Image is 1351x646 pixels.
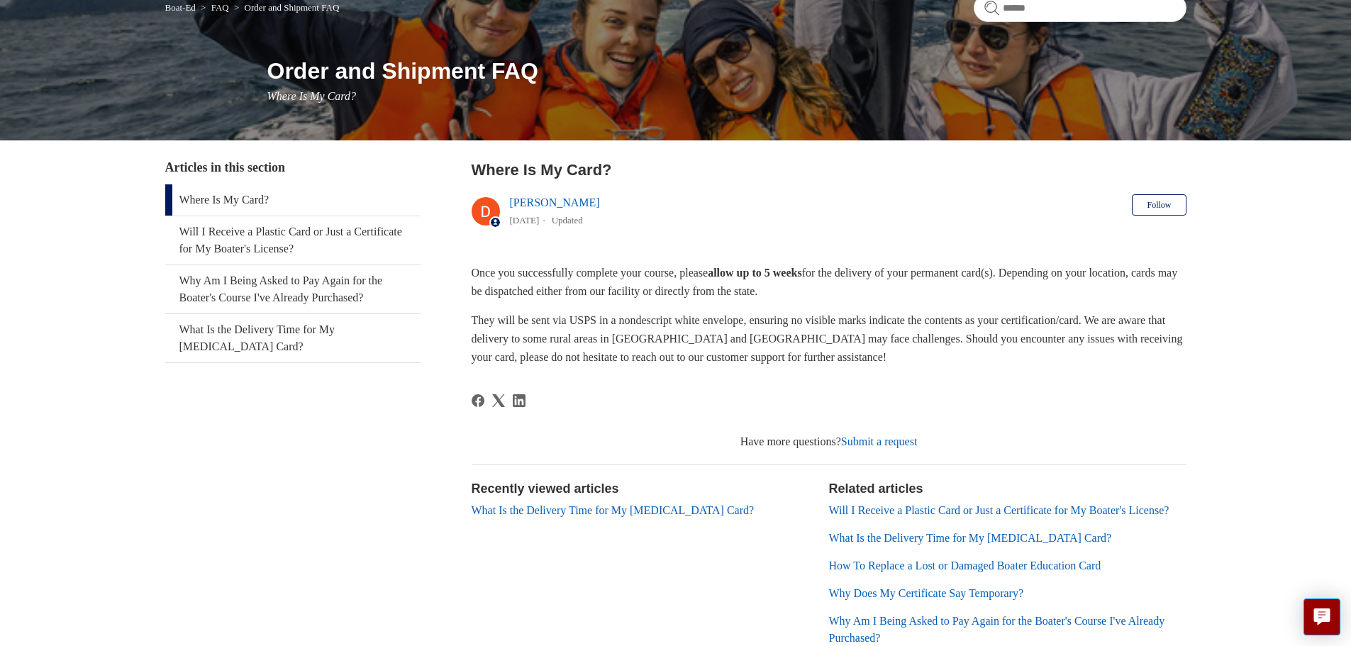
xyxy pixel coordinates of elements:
[552,215,583,225] li: Updated
[829,559,1101,572] a: How To Replace a Lost or Damaged Boater Education Card
[472,311,1186,366] p: They will be sent via USPS in a nondescript white envelope, ensuring no visible marks indicate th...
[513,394,526,407] a: LinkedIn
[1303,598,1340,635] button: Live chat
[165,160,285,174] span: Articles in this section
[472,264,1186,300] p: Once you successfully complete your course, please for the delivery of your permanent card(s). De...
[492,394,505,407] a: X Corp
[472,394,484,407] svg: Share this page on Facebook
[165,2,196,13] a: Boat-Ed
[829,532,1112,544] a: What Is the Delivery Time for My [MEDICAL_DATA] Card?
[165,265,421,313] a: Why Am I Being Asked to Pay Again for the Boater's Course I've Already Purchased?
[165,216,421,264] a: Will I Receive a Plastic Card or Just a Certificate for My Boater's License?
[829,504,1169,516] a: Will I Receive a Plastic Card or Just a Certificate for My Boater's License?
[510,215,540,225] time: 04/15/2024, 17:31
[472,158,1186,182] h2: Where Is My Card?
[1132,194,1186,216] button: Follow Article
[472,394,484,407] a: Facebook
[231,2,339,13] li: Order and Shipment FAQ
[510,196,600,208] a: [PERSON_NAME]
[165,184,421,216] a: Where Is My Card?
[513,394,526,407] svg: Share this page on LinkedIn
[211,2,229,13] a: FAQ
[245,2,340,13] a: Order and Shipment FAQ
[198,2,231,13] li: FAQ
[165,2,199,13] li: Boat-Ed
[492,394,505,407] svg: Share this page on X Corp
[708,267,801,279] strong: allow up to 5 weeks
[165,314,421,362] a: What Is the Delivery Time for My [MEDICAL_DATA] Card?
[841,435,918,447] a: Submit a request
[472,433,1186,450] div: Have more questions?
[472,479,815,499] h2: Recently viewed articles
[472,504,755,516] a: What Is the Delivery Time for My [MEDICAL_DATA] Card?
[267,54,1186,88] h1: Order and Shipment FAQ
[267,90,356,102] span: Where Is My Card?
[829,479,1186,499] h2: Related articles
[829,615,1165,644] a: Why Am I Being Asked to Pay Again for the Boater's Course I've Already Purchased?
[829,587,1024,599] a: Why Does My Certificate Say Temporary?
